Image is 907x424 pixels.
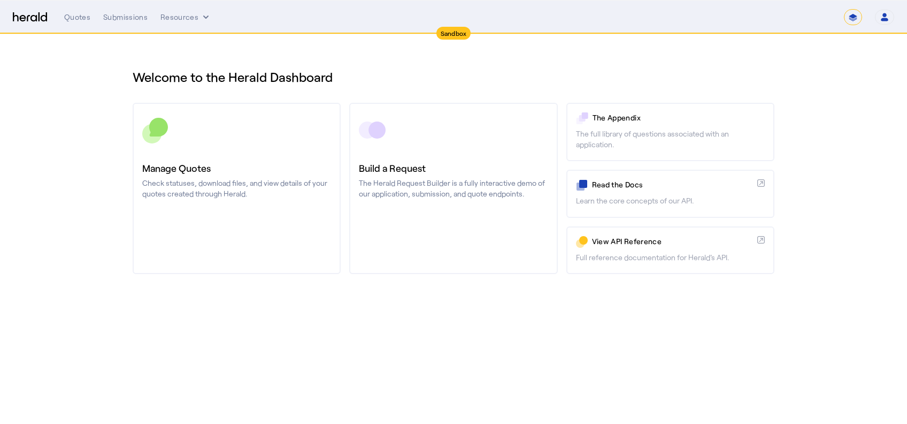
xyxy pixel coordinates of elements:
[566,170,774,217] a: Read the DocsLearn the core concepts of our API.
[133,103,341,274] a: Manage QuotesCheck statuses, download files, and view details of your quotes created through Herald.
[592,236,753,247] p: View API Reference
[359,161,548,176] h3: Build a Request
[160,12,211,22] button: Resources dropdown menu
[142,161,331,176] h3: Manage Quotes
[359,178,548,199] p: The Herald Request Builder is a fully interactive demo of our application, submission, and quote ...
[566,226,774,274] a: View API ReferenceFull reference documentation for Herald's API.
[576,252,765,263] p: Full reference documentation for Herald's API.
[576,195,765,206] p: Learn the core concepts of our API.
[64,12,90,22] div: Quotes
[133,69,774,86] h1: Welcome to the Herald Dashboard
[436,27,471,40] div: Sandbox
[142,178,331,199] p: Check statuses, download files, and view details of your quotes created through Herald.
[592,179,753,190] p: Read the Docs
[593,112,765,123] p: The Appendix
[349,103,557,274] a: Build a RequestThe Herald Request Builder is a fully interactive demo of our application, submiss...
[13,12,47,22] img: Herald Logo
[103,12,148,22] div: Submissions
[566,103,774,161] a: The AppendixThe full library of questions associated with an application.
[576,128,765,150] p: The full library of questions associated with an application.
